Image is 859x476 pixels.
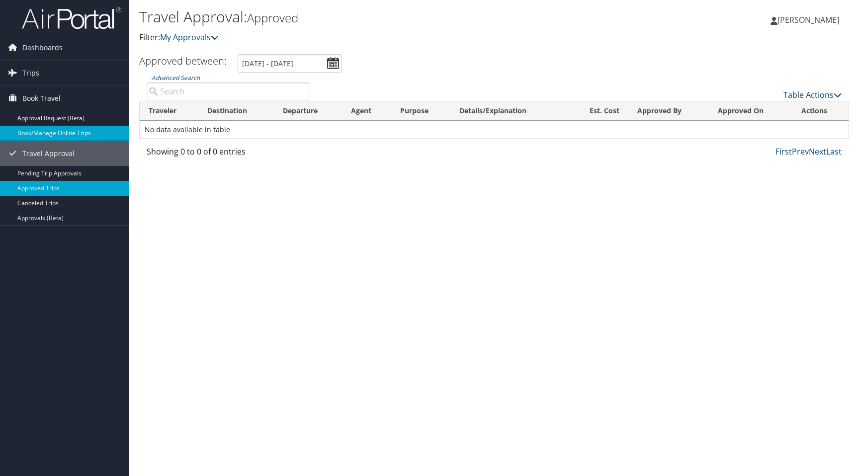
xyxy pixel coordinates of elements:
th: Destination: activate to sort column ascending [198,101,274,121]
a: My Approvals [160,32,219,43]
a: Advanced Search [152,74,200,82]
th: Details/Explanation [450,101,572,121]
a: Prev [792,146,809,157]
p: Filter: [139,31,612,44]
a: [PERSON_NAME] [771,5,849,35]
span: Travel Approval [22,141,75,166]
th: Actions [792,101,849,121]
span: Dashboards [22,35,63,60]
span: [PERSON_NAME] [777,14,839,25]
a: Table Actions [783,89,842,100]
span: Book Travel [22,86,61,111]
span: Trips [22,61,39,85]
a: Last [826,146,842,157]
h1: Travel Approval: [139,6,612,27]
img: airportal-logo.png [22,6,121,30]
th: Purpose [391,101,451,121]
th: Agent [342,101,391,121]
div: Showing 0 to 0 of 0 entries [147,146,309,162]
th: Approved By: activate to sort column ascending [628,101,709,121]
input: [DATE] - [DATE] [238,54,342,73]
h3: Approved between: [139,54,227,68]
a: Next [809,146,826,157]
a: First [775,146,792,157]
td: No data available in table [140,121,849,139]
small: Approved [247,9,298,26]
th: Departure: activate to sort column ascending [274,101,342,121]
th: Est. Cost: activate to sort column ascending [572,101,628,121]
input: Advanced Search [147,82,309,100]
th: Approved On: activate to sort column ascending [709,101,792,121]
th: Traveler: activate to sort column ascending [140,101,198,121]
